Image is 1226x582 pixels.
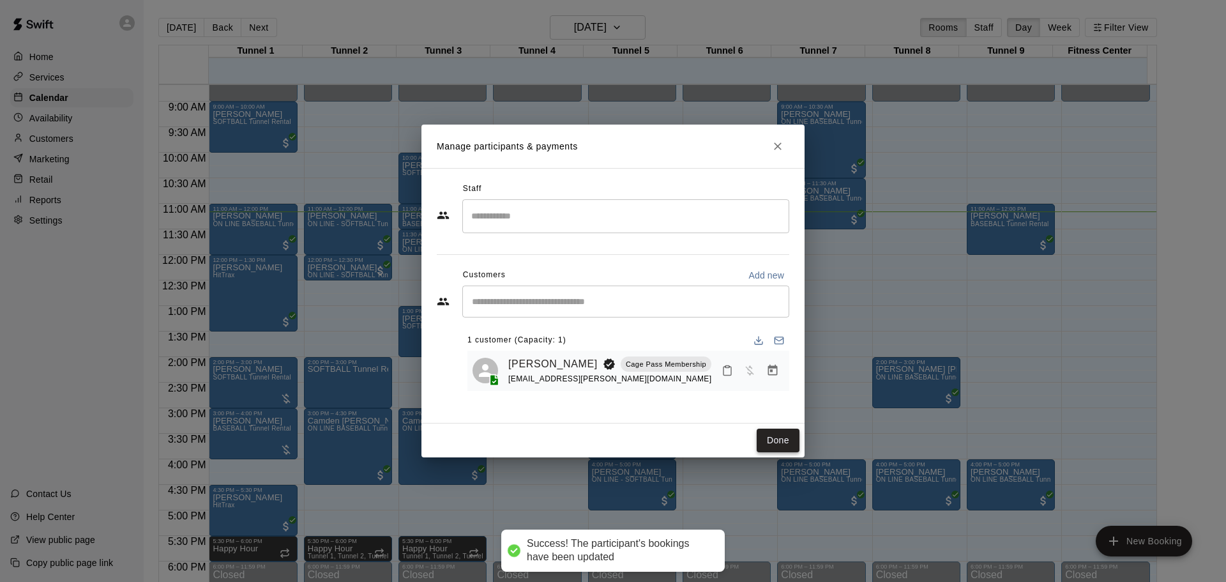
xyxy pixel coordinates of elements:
div: Start typing to search customers... [462,286,789,318]
svg: Staff [437,209,450,222]
button: Close [766,135,789,158]
p: Manage participants & payments [437,140,578,153]
span: [EMAIL_ADDRESS][PERSON_NAME][DOMAIN_NAME] [508,374,711,383]
div: Search staff [462,199,789,233]
span: Customers [463,265,506,286]
button: Mark attendance [716,360,738,381]
button: Done [757,429,799,452]
div: Jacob Ritchie [473,358,498,383]
svg: Customers [437,295,450,308]
a: [PERSON_NAME] [508,356,598,372]
button: Manage bookings & payment [761,359,784,382]
svg: Booking Owner [603,358,616,371]
button: Email participants [769,330,789,351]
span: Has not paid [738,365,761,376]
span: Staff [463,179,481,199]
div: Success! The participant's bookings have been updated [527,537,712,564]
span: 1 customer (Capacity: 1) [467,330,566,351]
p: Add new [748,269,784,282]
button: Add new [743,265,789,286]
p: Cage Pass Membership [626,359,706,370]
button: Download list [748,330,769,351]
